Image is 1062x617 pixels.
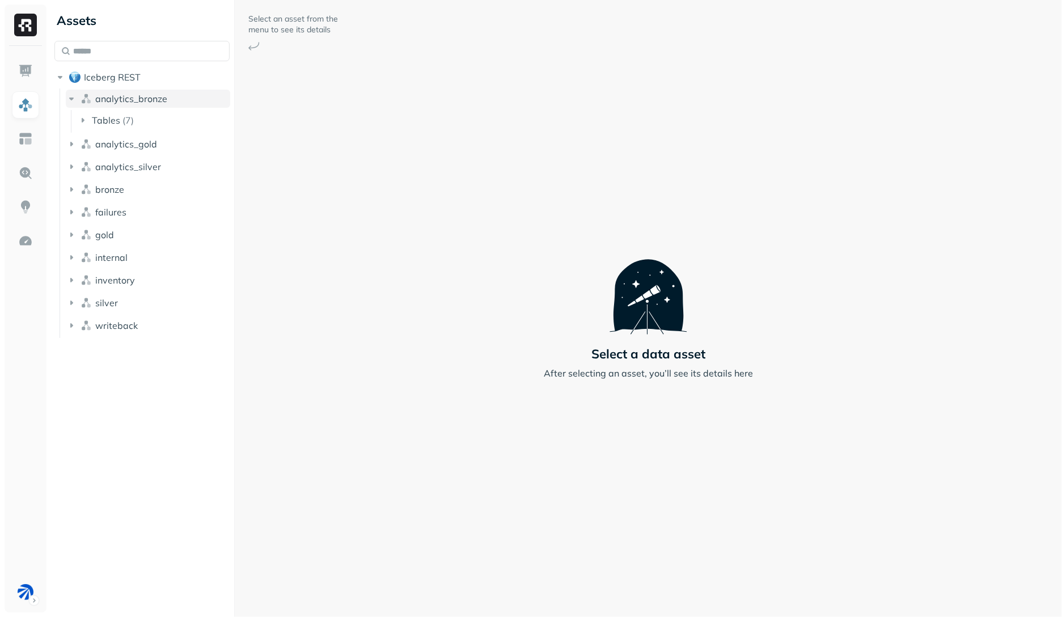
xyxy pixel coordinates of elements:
span: Tables [92,115,120,126]
img: namespace [81,229,92,240]
img: namespace [81,320,92,331]
img: namespace [81,93,92,104]
button: analytics_gold [66,135,230,153]
img: root [69,71,81,83]
span: gold [95,229,114,240]
button: internal [66,248,230,267]
img: namespace [81,206,92,218]
span: internal [95,252,128,263]
button: writeback [66,316,230,335]
img: Asset Explorer [18,132,33,146]
img: namespace [81,138,92,150]
button: gold [66,226,230,244]
span: analytics_bronze [95,93,167,104]
span: analytics_silver [95,161,161,172]
img: Dashboard [18,64,33,78]
p: Select an asset from the menu to see its details [248,14,339,35]
span: analytics_gold [95,138,157,150]
span: silver [95,297,118,308]
img: BAM Dev [18,584,33,600]
p: After selecting an asset, you’ll see its details here [544,366,753,380]
img: Query Explorer [18,166,33,180]
button: analytics_silver [66,158,230,176]
button: failures [66,203,230,221]
div: Assets [54,11,230,29]
img: namespace [81,161,92,172]
img: Arrow [248,42,260,50]
button: analytics_bronze [66,90,230,108]
p: Select a data asset [591,346,705,362]
span: failures [95,206,126,218]
img: Assets [18,98,33,112]
img: namespace [81,252,92,263]
p: ( 7 ) [122,115,134,126]
img: Telescope [610,237,687,335]
img: Optimization [18,234,33,248]
button: silver [66,294,230,312]
img: Ryft [14,14,37,36]
button: Tables(7) [77,111,231,129]
span: Iceberg REST [84,71,141,83]
button: inventory [66,271,230,289]
img: namespace [81,184,92,195]
span: writeback [95,320,138,331]
img: namespace [81,274,92,286]
button: bronze [66,180,230,198]
img: namespace [81,297,92,308]
span: inventory [95,274,135,286]
span: bronze [95,184,124,195]
button: Iceberg REST [54,68,230,86]
img: Insights [18,200,33,214]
